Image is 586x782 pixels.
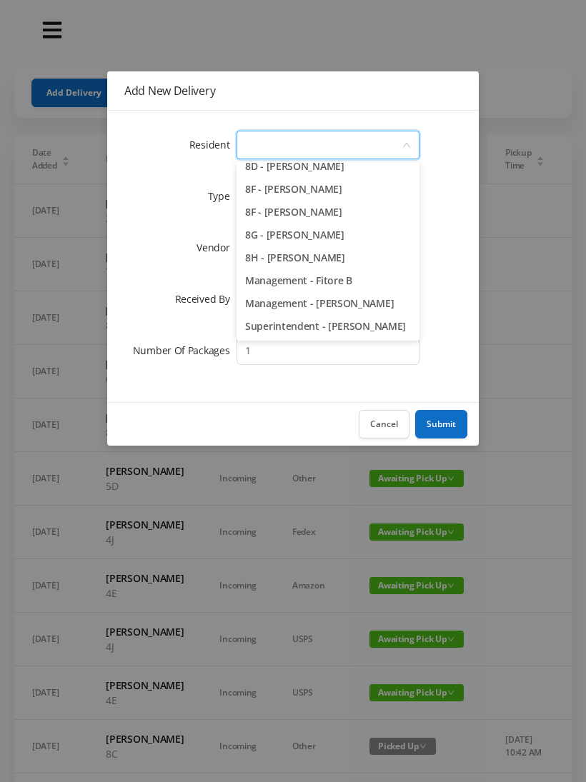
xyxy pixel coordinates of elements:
[237,246,419,269] li: 8H - [PERSON_NAME]
[124,83,462,99] div: Add New Delivery
[124,128,462,368] form: Add New Delivery
[197,241,237,254] label: Vendor
[415,410,467,438] button: Submit
[237,178,419,201] li: 8F - [PERSON_NAME]
[237,269,419,292] li: Management - Fitore B
[402,141,411,151] i: icon: down
[237,201,419,224] li: 8F - [PERSON_NAME]
[189,138,237,151] label: Resident
[237,155,419,178] li: 8D - [PERSON_NAME]
[237,292,419,315] li: Management - [PERSON_NAME]
[133,344,237,357] label: Number Of Packages
[208,189,237,203] label: Type
[359,410,409,438] button: Cancel
[237,224,419,246] li: 8G - [PERSON_NAME]
[237,315,419,338] li: Superintendent - [PERSON_NAME]
[175,292,237,306] label: Received By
